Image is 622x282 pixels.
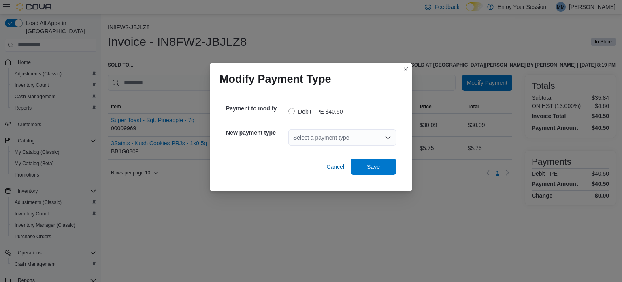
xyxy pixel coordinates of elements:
button: Open list of options [385,134,391,141]
h5: New payment type [226,125,287,141]
h1: Modify Payment Type [219,73,331,86]
h5: Payment to modify [226,100,287,116]
label: Debit - PE $40.50 [288,107,343,116]
button: Save [351,159,396,175]
button: Cancel [323,159,347,175]
span: Cancel [326,163,344,171]
span: Save [367,163,380,171]
button: Closes this modal window [401,65,411,74]
input: Accessible screen reader label [293,133,294,142]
